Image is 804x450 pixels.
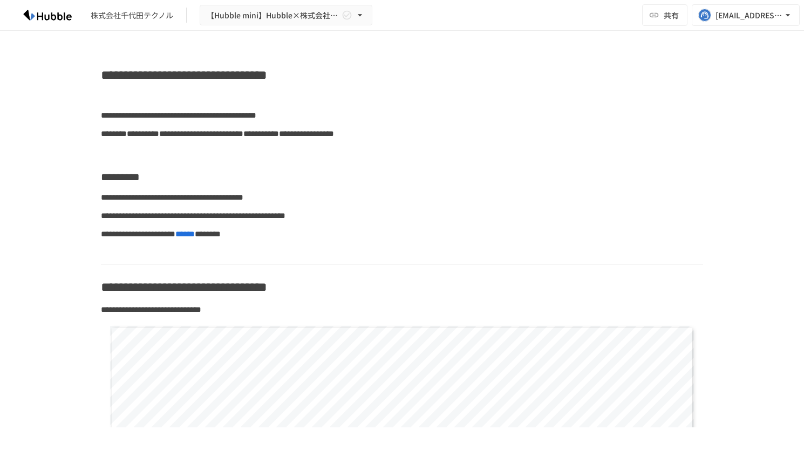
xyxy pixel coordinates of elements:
div: [EMAIL_ADDRESS][DOMAIN_NAME] [716,9,782,22]
span: 共有 [664,9,679,21]
img: HzDRNkGCf7KYO4GfwKnzITak6oVsp5RHeZBEM1dQFiQ [13,6,82,24]
button: 【Hubble mini】Hubble×株式会社千代田テクノル オンボーディングプロジェクト [200,5,372,26]
button: [EMAIL_ADDRESS][DOMAIN_NAME] [692,4,800,26]
button: 共有 [642,4,687,26]
div: 株式会社千代田テクノル [91,10,173,21]
span: 【Hubble mini】Hubble×株式会社千代田テクノル オンボーディングプロジェクト [207,9,339,22]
